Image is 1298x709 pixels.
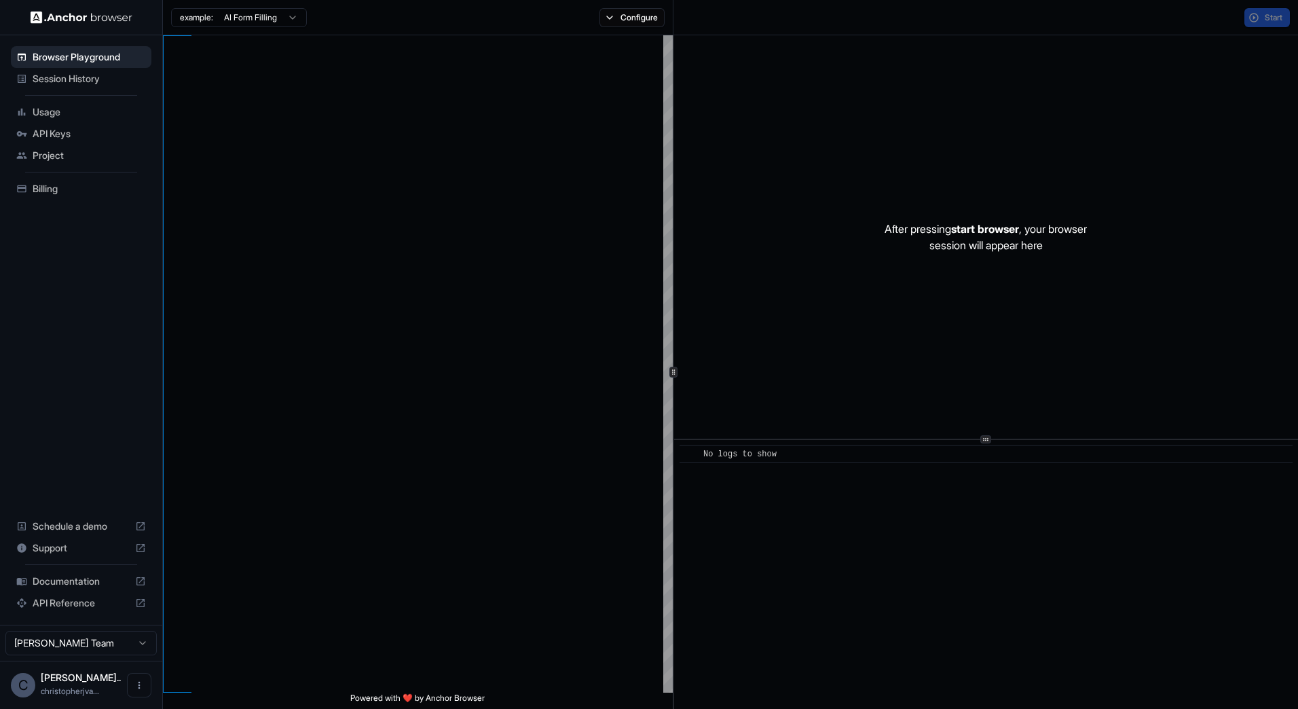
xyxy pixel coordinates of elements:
div: Billing [11,178,151,200]
img: Anchor Logo [31,11,132,24]
div: Schedule a demo [11,515,151,537]
div: Documentation [11,570,151,592]
div: Session History [11,68,151,90]
span: Billing [33,182,146,196]
div: Support [11,537,151,559]
span: Session History [33,72,146,86]
span: Usage [33,105,146,119]
span: No logs to show [703,450,777,459]
div: API Reference [11,592,151,614]
span: Schedule a demo [33,520,130,533]
span: example: [180,12,213,23]
span: Support [33,541,130,555]
span: start browser [951,222,1019,236]
span: Browser Playground [33,50,146,64]
button: Open menu [127,673,151,697]
div: C [11,673,35,697]
div: Usage [11,101,151,123]
span: Powered with ❤️ by Anchor Browser [350,693,485,709]
span: christopherjvance@gmail.com [41,686,99,696]
div: Project [11,145,151,166]
span: API Reference [33,596,130,610]
span: Project [33,149,146,162]
button: Configure [599,8,665,27]
div: Browser Playground [11,46,151,68]
p: After pressing , your browser session will appear here [885,221,1087,253]
span: Documentation [33,575,130,588]
span: ​ [686,448,693,461]
div: API Keys [11,123,151,145]
span: Christopher Vance [41,672,121,683]
span: API Keys [33,127,146,141]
